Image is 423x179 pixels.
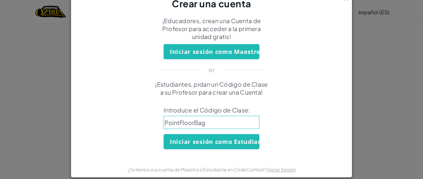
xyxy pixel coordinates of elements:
p: ¡Educadores, crean una Cuenta de Profesor para acceder a la primera unidad gratis! [154,17,269,41]
p: ¡Estudiantes, pidan un Código de Clase a su Profesor para crear una Cuenta! [154,80,269,96]
p: or [209,66,215,74]
span: Introduce el Código de Clase: [164,106,259,114]
a: Iniciar Sesión [267,166,296,172]
button: Iniciar sesión como Estudiante [164,134,259,149]
button: Iniciar sesión como Maestro [164,44,259,59]
span: ¿Ya tienes una cuenta de Maestro o Estudiante en CodeCombat? [128,166,267,172]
